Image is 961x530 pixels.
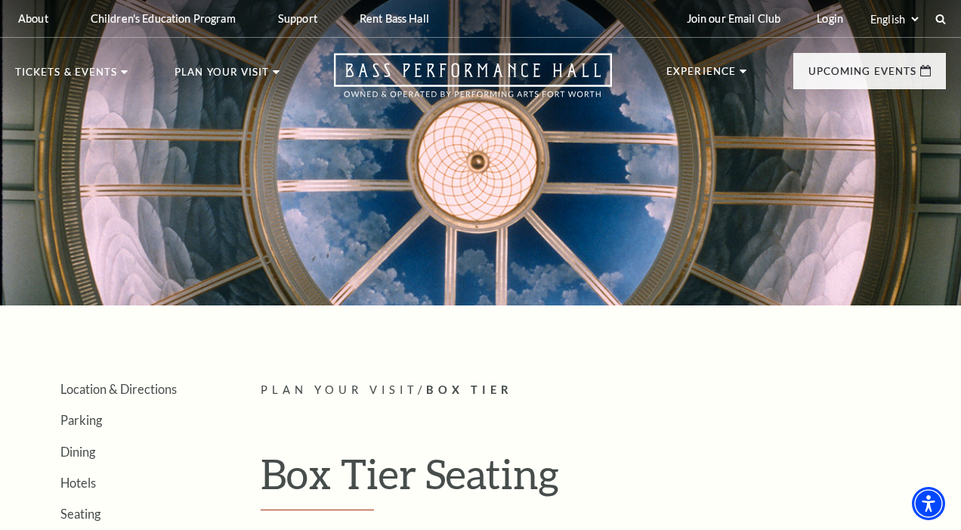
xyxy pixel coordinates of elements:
p: Children's Education Program [91,12,236,25]
p: Tickets & Events [15,67,117,85]
a: Parking [60,413,102,427]
div: Accessibility Menu [912,487,945,520]
p: Upcoming Events [808,67,916,85]
span: Box Tier [426,383,513,396]
p: Support [278,12,317,25]
a: Seating [60,507,100,521]
a: Dining [60,445,95,459]
p: Experience [666,67,736,85]
span: Plan Your Visit [261,383,418,396]
p: About [18,12,48,25]
p: Plan Your Visit [175,67,269,85]
p: / [261,381,946,400]
a: Location & Directions [60,382,177,396]
h1: Box Tier Seating [261,449,946,511]
p: Rent Bass Hall [360,12,429,25]
select: Select: [867,12,921,26]
a: Hotels [60,476,96,490]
